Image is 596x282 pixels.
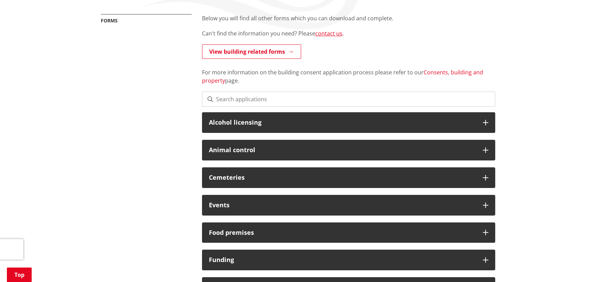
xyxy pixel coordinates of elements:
h3: Funding [209,257,476,263]
a: Consents, building and property [202,69,483,84]
p: For more information on the building consent application process please refer to our page. [202,60,495,85]
h3: Cemeteries [209,174,476,181]
a: Top [7,268,32,282]
iframe: Messenger Launcher [564,253,589,278]
input: Search applications [202,92,495,107]
h3: Alcohol licensing [209,119,476,126]
a: contact us [315,30,342,37]
h3: Food premises [209,229,476,236]
a: View building related forms [202,44,301,59]
p: Can't find the information you need? Please . [202,29,495,38]
h3: Events [209,202,476,209]
a: Forms [101,17,118,24]
h3: Animal control [209,147,476,154]
p: Below you will find all other forms which you can download and complete. [202,14,495,22]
